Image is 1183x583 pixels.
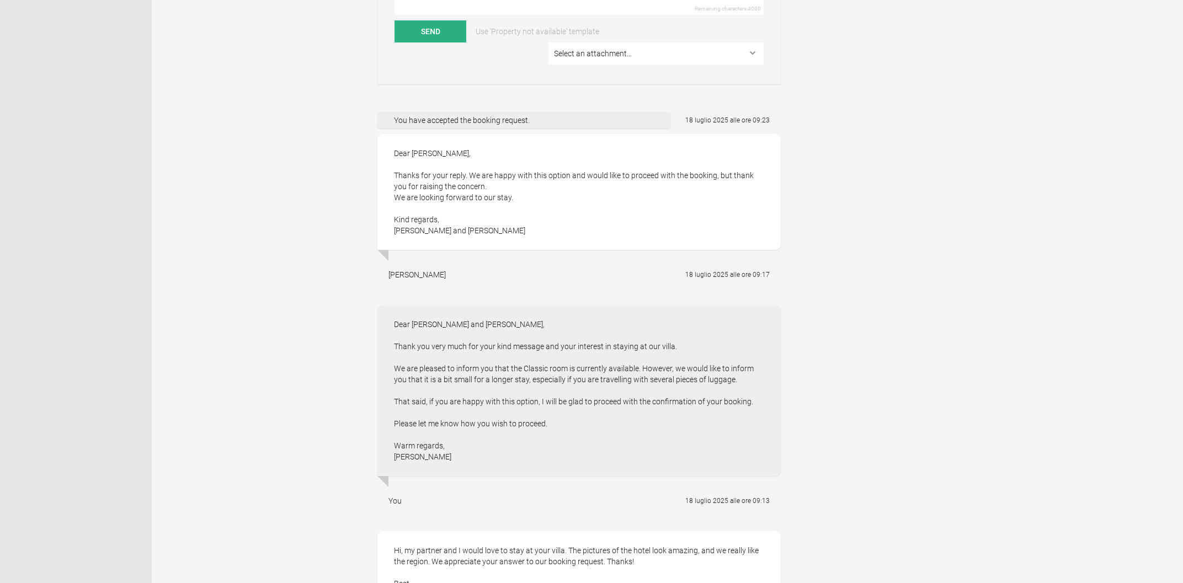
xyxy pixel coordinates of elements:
a: Use 'Property not available' template [468,20,607,42]
div: You [388,495,402,506]
div: Dear [PERSON_NAME], Thanks for your reply. We are happy with this option and would like to procee... [377,134,781,250]
flynt-date-display: 18 luglio 2025 alle ore 09:13 [685,497,770,505]
flynt-date-display: 18 luglio 2025 alle ore 09:17 [685,271,770,279]
div: You have accepted the booking request. [377,112,670,129]
div: [PERSON_NAME] [388,269,446,280]
button: Send [395,20,466,42]
flynt-date-display: 18 luglio 2025 alle ore 09:23 [685,116,770,124]
div: Dear [PERSON_NAME] and [PERSON_NAME], Thank you very much for your kind message and your interest... [377,305,781,476]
